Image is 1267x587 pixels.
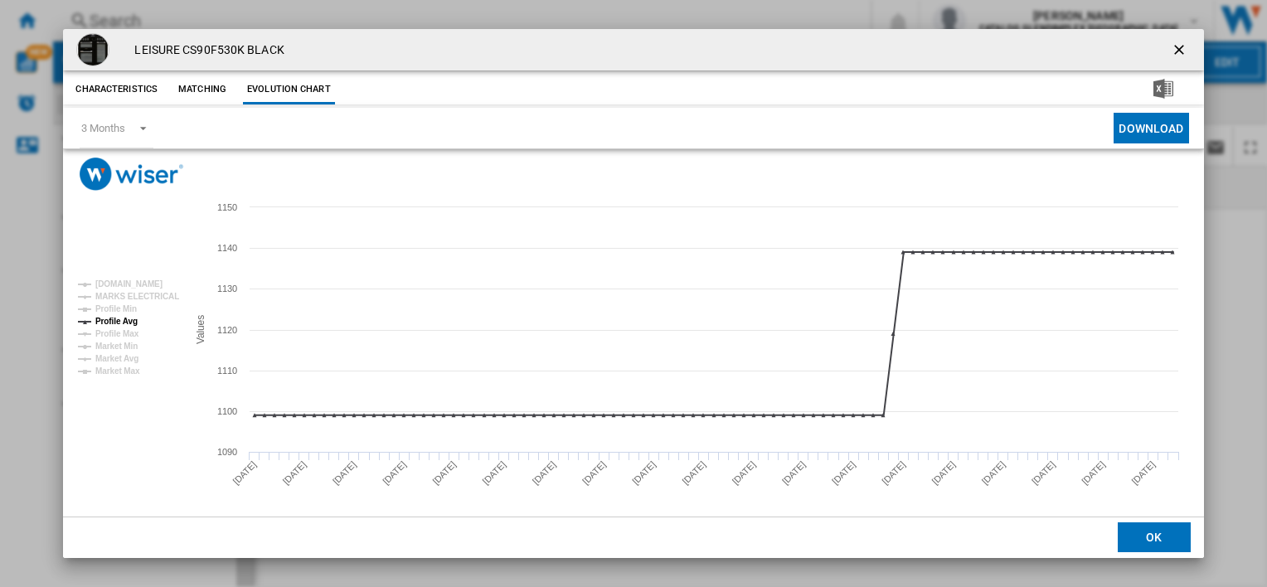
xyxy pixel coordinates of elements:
tspan: [DATE] [1130,458,1158,486]
tspan: Market Min [95,342,138,351]
button: Matching [166,75,239,104]
tspan: [DATE] [381,458,409,486]
tspan: 1150 [217,202,237,212]
tspan: [DATE] [531,458,558,486]
tspan: 1100 [217,406,237,416]
tspan: [DATE] [481,458,508,486]
div: 3 Months [81,122,124,134]
tspan: [DATE] [580,458,608,486]
tspan: [DATE] [881,458,908,486]
tspan: [DATE] [281,458,308,486]
tspan: [DATE] [1030,458,1057,486]
tspan: [DATE] [331,458,358,486]
button: Evolution chart [243,75,335,104]
tspan: [DATE] [731,458,758,486]
ng-md-icon: getI18NText('BUTTONS.CLOSE_DIALOG') [1171,41,1191,61]
tspan: 1140 [217,243,237,253]
tspan: Profile Avg [95,317,138,326]
button: Download in Excel [1127,75,1200,104]
tspan: MARKS ELECTRICAL [95,292,179,301]
tspan: Profile Min [95,304,137,313]
tspan: [DOMAIN_NAME] [95,279,163,289]
tspan: 1130 [217,284,237,293]
tspan: [DATE] [431,458,459,486]
tspan: 1110 [217,366,237,376]
tspan: [DATE] [1080,458,1108,486]
tspan: [DATE] [231,458,259,486]
button: Characteristics [71,75,162,104]
tspan: [DATE] [631,458,658,486]
button: getI18NText('BUTTONS.CLOSE_DIALOG') [1164,33,1197,66]
tspan: Profile Max [95,329,139,338]
tspan: [DATE] [930,458,958,486]
md-dialog: Product popup [63,29,1203,557]
tspan: Market Avg [95,354,138,363]
tspan: [DATE] [780,458,808,486]
tspan: [DATE] [980,458,1007,486]
img: Leisure_CS90F530K_BK_250.jpg [76,33,109,66]
img: logo_wiser_300x94.png [80,158,183,190]
h4: LEISURE CS90F530K BLACK [126,42,284,59]
tspan: 1090 [217,447,237,457]
tspan: Values [195,314,206,343]
button: Download [1114,113,1188,143]
img: excel-24x24.png [1153,79,1173,99]
button: OK [1118,522,1191,552]
tspan: [DATE] [681,458,708,486]
tspan: [DATE] [830,458,857,486]
tspan: Market Max [95,366,140,376]
tspan: 1120 [217,325,237,335]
